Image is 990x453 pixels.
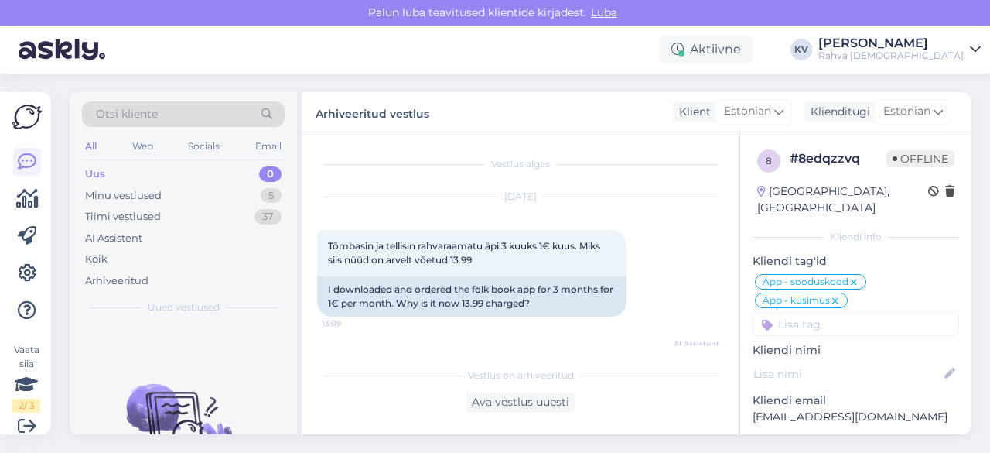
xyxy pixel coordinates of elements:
p: Kliendi nimi [753,342,959,359]
div: Socials [185,136,223,156]
div: Kliendi info [753,230,959,244]
div: Web [129,136,156,156]
div: Arhiveeritud [85,273,148,289]
img: Askly Logo [12,105,42,129]
input: Lisa tag [753,313,959,336]
span: Vestlus on arhiveeritud [468,369,574,383]
div: 2 / 3 [12,399,40,413]
div: Rahva [DEMOGRAPHIC_DATA] [818,50,964,62]
span: Estonian [883,103,930,120]
span: Äpp - sooduskood [763,277,848,287]
label: Arhiveeritud vestlus [316,101,429,122]
span: Uued vestlused [148,300,220,314]
span: Tõmbasin ja tellisin rahvaraamatu äpi 3 kuuks 1€ kuus. Miks siis nüüd on arvelt võetud 13.99 [328,240,603,266]
span: Luba [586,5,622,19]
div: Kõik [85,252,108,267]
span: Äpp - küsimus [763,296,830,305]
div: 0 [259,166,282,182]
span: Estonian [724,103,771,120]
div: [PERSON_NAME] [818,37,964,50]
div: Ava vestlus uuesti [466,392,575,413]
div: KV [790,39,812,60]
div: Uus [85,166,105,182]
span: Otsi kliente [96,106,158,122]
div: # 8edqzzvq [790,149,886,168]
span: AI Assistent [661,338,719,350]
div: 37 [254,209,282,225]
span: 13:09 [322,317,380,329]
div: Aktiivne [659,36,753,63]
p: Kliendi telefon [753,431,959,448]
div: Minu vestlused [85,188,162,204]
div: Klient [673,104,711,120]
div: All [82,136,100,156]
div: Klienditugi [804,104,870,120]
div: 5 [261,188,282,204]
div: AI Assistent [85,231,142,246]
div: [GEOGRAPHIC_DATA], [GEOGRAPHIC_DATA] [757,184,928,216]
span: 8 [766,155,772,166]
div: Tiimi vestlused [85,209,161,225]
p: [EMAIL_ADDRESS][DOMAIN_NAME] [753,409,959,425]
input: Lisa nimi [753,365,941,383]
div: I downloaded and ordered the folk book app for 3 months for 1€ per month. Why is it now 13.99 cha... [317,276,626,317]
div: Vestlus algas [317,157,724,171]
p: Kliendi email [753,393,959,409]
a: [PERSON_NAME]Rahva [DEMOGRAPHIC_DATA] [818,37,981,62]
div: [DATE] [317,190,724,204]
div: Email [252,136,285,156]
div: Vaata siia [12,343,40,413]
p: Kliendi tag'id [753,253,959,269]
span: Offline [886,150,954,167]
